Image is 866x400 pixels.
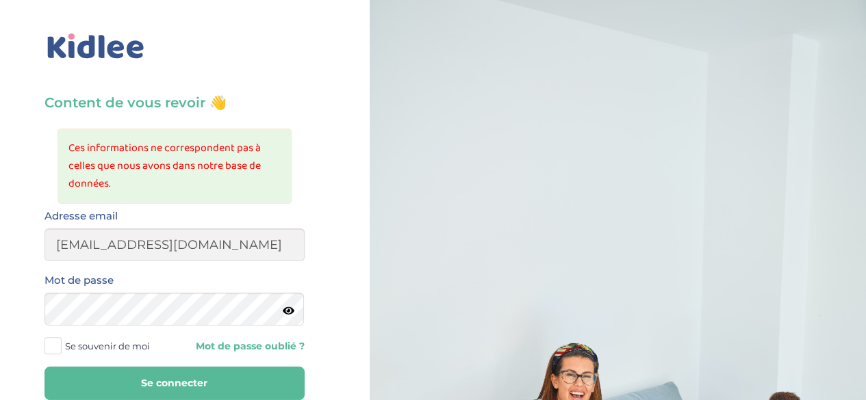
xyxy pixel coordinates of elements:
[44,31,147,62] img: logo_kidlee_bleu
[44,207,118,225] label: Adresse email
[65,337,150,355] span: Se souvenir de moi
[185,340,305,353] a: Mot de passe oublié ?
[68,139,281,193] li: Ces informations ne correspondent pas à celles que nous avons dans notre base de données.
[44,93,305,112] h3: Content de vous revoir 👋
[44,228,305,261] input: Email
[44,366,305,400] button: Se connecter
[44,271,114,289] label: Mot de passe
